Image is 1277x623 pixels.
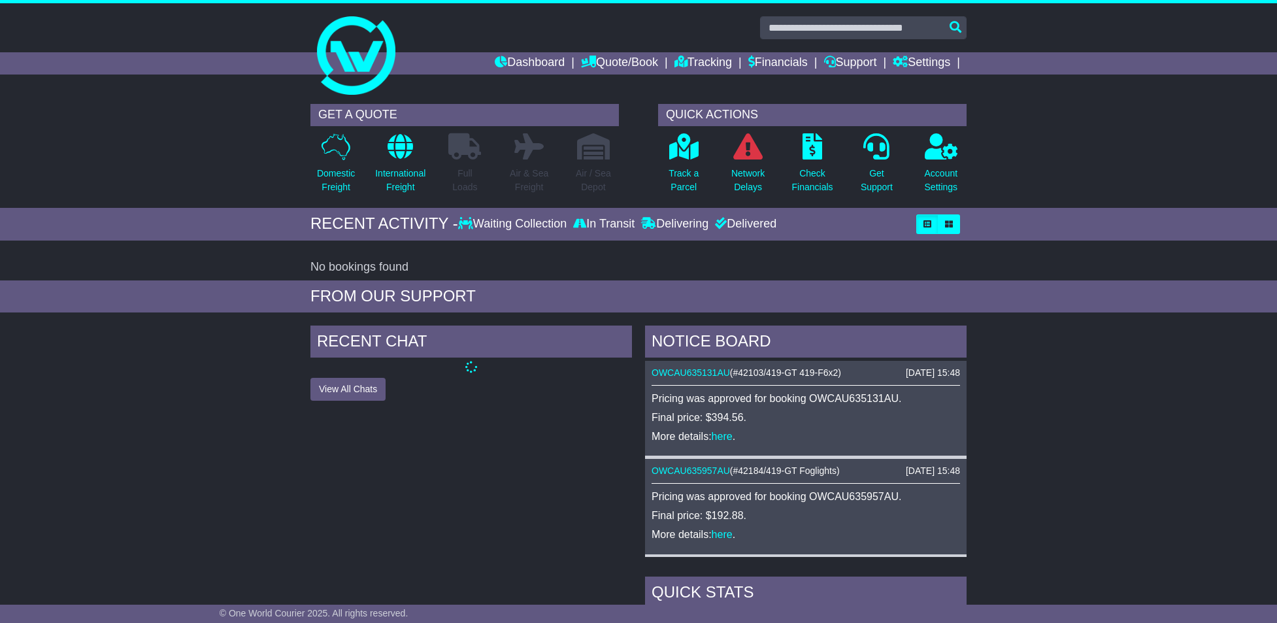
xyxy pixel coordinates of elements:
p: Final price: $394.56. [652,411,960,424]
div: FROM OUR SUPPORT [310,287,967,306]
a: Financials [748,52,808,75]
p: Get Support [861,167,893,194]
p: More details: . [652,430,960,443]
p: Account Settings [925,167,958,194]
div: [DATE] 15:48 [906,465,960,477]
a: AccountSettings [924,133,959,201]
p: Pricing was approved for booking OWCAU635957AU. [652,490,960,503]
div: Waiting Collection [458,217,570,231]
p: Check Financials [792,167,833,194]
a: InternationalFreight [374,133,426,201]
p: International Freight [375,167,425,194]
a: OWCAU635131AU [652,367,730,378]
a: Settings [893,52,950,75]
a: here [712,431,733,442]
div: ( ) [652,367,960,379]
p: Network Delays [731,167,765,194]
a: Quote/Book [581,52,658,75]
div: QUICK ACTIONS [658,104,967,126]
div: RECENT ACTIVITY - [310,214,458,233]
p: Final price: $192.88. [652,509,960,522]
a: Support [824,52,877,75]
a: GetSupport [860,133,893,201]
a: NetworkDelays [731,133,765,201]
div: No bookings found [310,260,967,275]
button: View All Chats [310,378,386,401]
a: Tracking [674,52,732,75]
p: Air / Sea Depot [576,167,611,194]
div: RECENT CHAT [310,326,632,361]
a: DomesticFreight [316,133,356,201]
div: ( ) [652,465,960,477]
p: Full Loads [448,167,481,194]
p: Track a Parcel [669,167,699,194]
a: CheckFinancials [791,133,834,201]
p: Domestic Freight [317,167,355,194]
div: GET A QUOTE [310,104,619,126]
a: Track aParcel [668,133,699,201]
span: #42103/419-GT 419-F6x2 [733,367,838,378]
div: In Transit [570,217,638,231]
div: NOTICE BOARD [645,326,967,361]
span: © One World Courier 2025. All rights reserved. [220,608,408,618]
div: Delivering [638,217,712,231]
p: Air & Sea Freight [510,167,548,194]
div: Delivered [712,217,776,231]
p: Pricing was approved for booking OWCAU635131AU. [652,392,960,405]
span: #42184/419-GT Foglights [733,465,837,476]
p: More details: . [652,528,960,541]
div: [DATE] 15:48 [906,367,960,379]
a: here [712,529,733,540]
div: Quick Stats [645,577,967,612]
a: Dashboard [495,52,565,75]
a: OWCAU635957AU [652,465,730,476]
